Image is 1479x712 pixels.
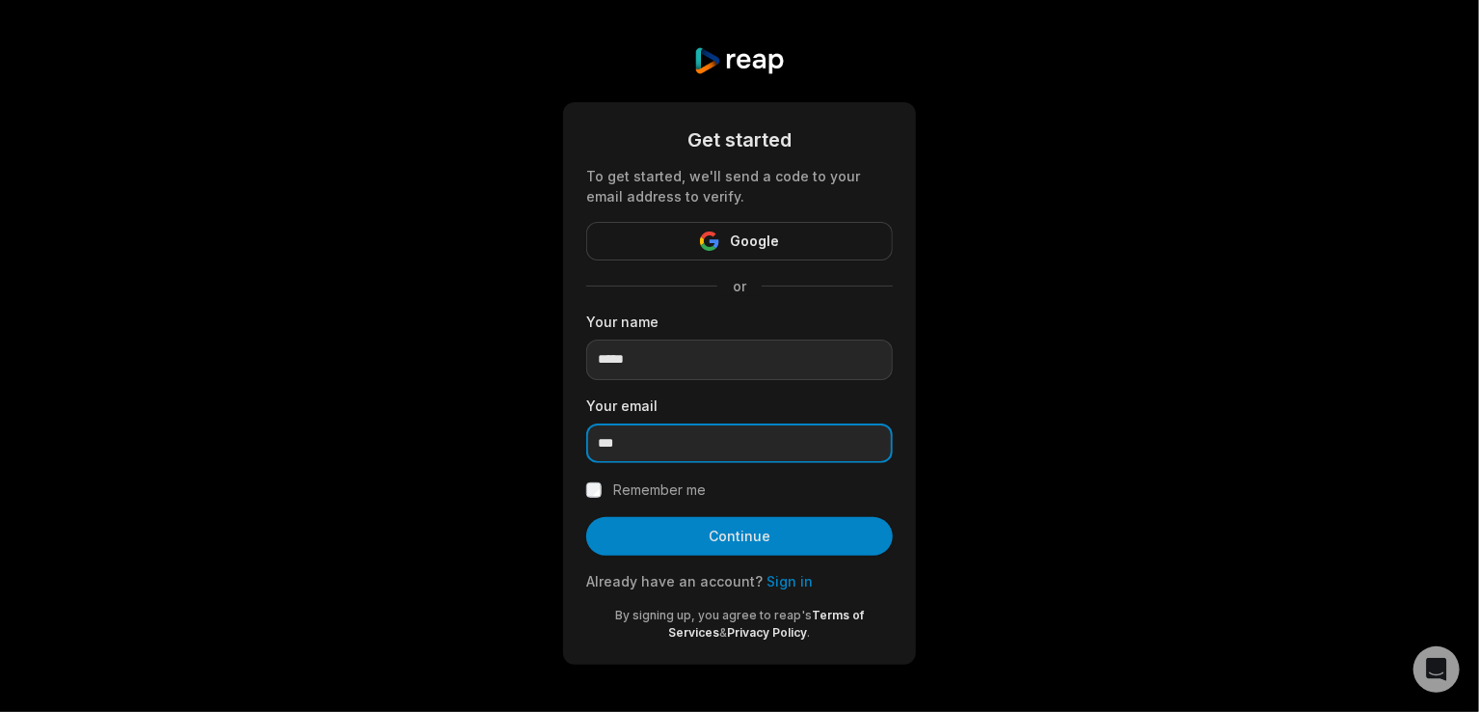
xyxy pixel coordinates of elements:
[586,125,893,154] div: Get started
[586,222,893,260] button: Google
[586,396,893,416] label: Your email
[586,517,893,556] button: Continue
[766,573,813,589] a: Sign in
[613,479,706,502] label: Remember me
[615,608,812,622] span: By signing up, you agree to reap's
[717,276,762,296] span: or
[693,46,785,75] img: reap
[586,573,763,589] span: Already have an account?
[586,312,893,332] label: Your name
[728,625,808,640] a: Privacy Policy
[720,625,728,640] span: &
[1413,646,1460,693] div: Open Intercom Messenger
[586,166,893,206] div: To get started, we'll send a code to your email address to verify.
[808,625,811,640] span: .
[731,230,780,253] span: Google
